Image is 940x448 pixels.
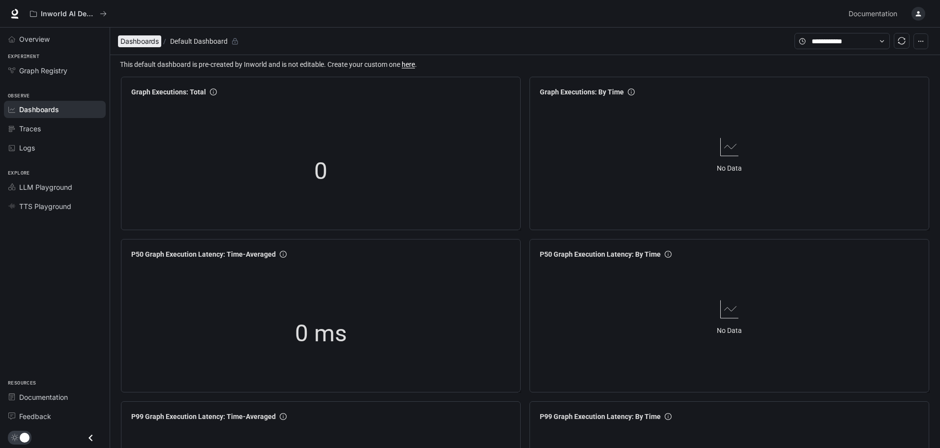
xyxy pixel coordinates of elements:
[898,37,906,45] span: sync
[118,35,161,47] button: Dashboards
[168,32,230,51] article: Default Dashboard
[314,153,327,190] span: 0
[717,163,742,174] article: No Data
[402,60,415,68] a: here
[280,251,287,258] span: info-circle
[540,87,624,97] span: Graph Executions: By Time
[19,392,68,402] span: Documentation
[163,36,166,47] span: /
[4,139,106,156] a: Logs
[280,413,287,420] span: info-circle
[41,10,96,18] p: Inworld AI Demos
[4,388,106,406] a: Documentation
[717,325,742,336] article: No Data
[540,411,661,422] span: P99 Graph Execution Latency: By Time
[19,201,71,211] span: TTS Playground
[26,4,111,24] button: All workspaces
[628,89,635,95] span: info-circle
[665,251,672,258] span: info-circle
[19,182,72,192] span: LLM Playground
[4,179,106,196] a: LLM Playground
[665,413,672,420] span: info-circle
[20,432,29,443] span: Dark mode toggle
[295,315,347,352] span: 0 ms
[4,62,106,79] a: Graph Registry
[4,101,106,118] a: Dashboards
[210,89,217,95] span: info-circle
[131,411,276,422] span: P99 Graph Execution Latency: Time-Averaged
[4,198,106,215] a: TTS Playground
[19,411,51,421] span: Feedback
[120,35,159,47] span: Dashboards
[19,34,50,44] span: Overview
[540,249,661,260] span: P50 Graph Execution Latency: By Time
[131,249,276,260] span: P50 Graph Execution Latency: Time-Averaged
[849,8,897,20] span: Documentation
[4,120,106,137] a: Traces
[80,428,102,448] button: Close drawer
[120,59,932,70] span: This default dashboard is pre-created by Inworld and is not editable. Create your custom one .
[4,30,106,48] a: Overview
[845,4,905,24] a: Documentation
[4,408,106,425] a: Feedback
[19,143,35,153] span: Logs
[19,104,59,115] span: Dashboards
[19,123,41,134] span: Traces
[19,65,67,76] span: Graph Registry
[131,87,206,97] span: Graph Executions: Total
